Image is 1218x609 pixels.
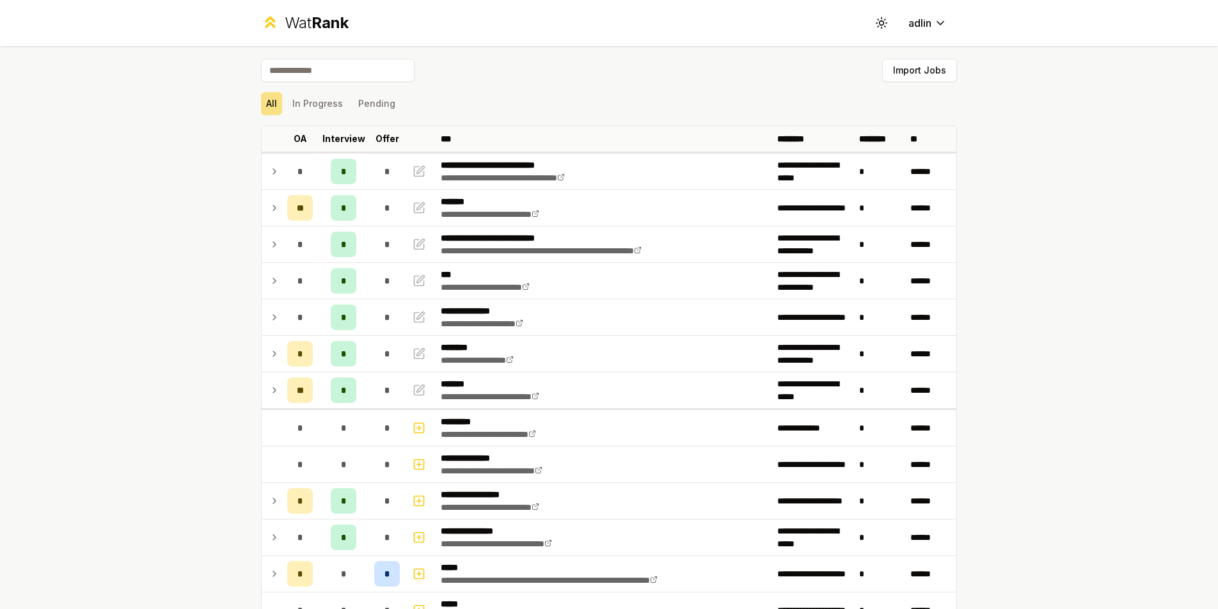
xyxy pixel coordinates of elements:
button: Pending [353,92,400,115]
button: adlin [898,12,957,35]
p: OA [294,132,307,145]
button: Import Jobs [882,59,957,82]
a: WatRank [261,13,349,33]
span: adlin [908,15,931,31]
p: Offer [376,132,399,145]
span: Rank [312,13,349,32]
button: All [261,92,282,115]
p: Interview [322,132,365,145]
button: In Progress [287,92,348,115]
div: Wat [285,13,349,33]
